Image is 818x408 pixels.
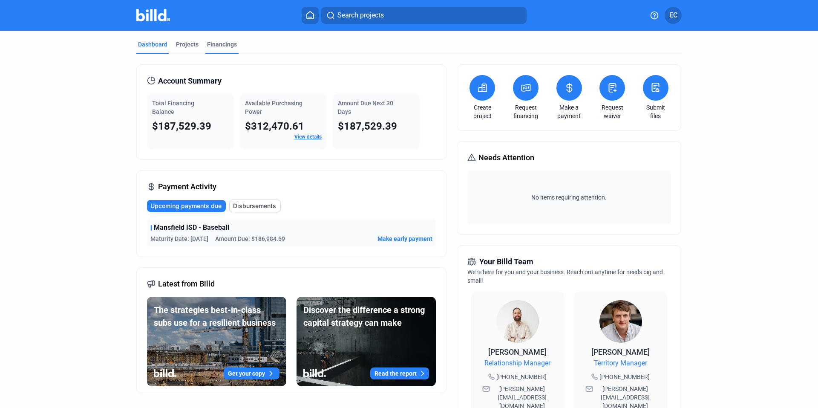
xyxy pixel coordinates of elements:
a: Create project [467,103,497,120]
button: Read the report [370,367,429,379]
span: EC [669,10,677,20]
span: Relationship Manager [484,358,550,368]
a: Make a payment [554,103,584,120]
button: Get your copy [224,367,279,379]
span: Latest from Billd [158,278,215,290]
img: Billd Company Logo [136,9,170,21]
span: Maturity Date: [DATE] [150,234,208,243]
span: [PHONE_NUMBER] [599,373,650,381]
span: Your Billd Team [479,256,533,268]
div: Projects [176,40,199,49]
span: Upcoming payments due [150,202,222,210]
span: Account Summary [158,75,222,87]
div: The strategies best-in-class subs use for a resilient business [154,304,279,329]
span: Territory Manager [594,358,647,368]
a: Submit files [641,103,671,120]
span: [PERSON_NAME] [591,347,650,356]
img: Relationship Manager [496,300,539,343]
span: Search projects [337,10,384,20]
button: Make early payment [377,234,432,243]
span: Amount Due: $186,984.59 [215,234,285,243]
span: [PHONE_NUMBER] [496,373,547,381]
span: $187,529.39 [338,120,397,132]
span: Payment Activity [158,181,216,193]
span: $187,529.39 [152,120,211,132]
button: Upcoming payments due [147,200,226,212]
span: Amount Due Next 30 Days [338,100,393,115]
span: We're here for you and your business. Reach out anytime for needs big and small! [467,269,663,284]
button: Disbursements [229,200,281,212]
img: Territory Manager [599,300,642,343]
a: Request waiver [597,103,627,120]
button: Search projects [321,7,527,24]
span: $312,470.61 [245,120,304,132]
div: Discover the difference a strong capital strategy can make [303,304,429,329]
button: EC [665,7,682,24]
span: Mansfield ISD - Baseball [154,223,229,233]
span: Disbursements [233,202,276,210]
span: No items requiring attention. [471,193,667,202]
span: Total Financing Balance [152,100,194,115]
span: Available Purchasing Power [245,100,302,115]
div: Dashboard [138,40,167,49]
span: [PERSON_NAME] [488,347,547,356]
a: View details [294,134,322,140]
div: Financings [207,40,237,49]
a: Request financing [511,103,541,120]
span: Needs Attention [478,152,534,164]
